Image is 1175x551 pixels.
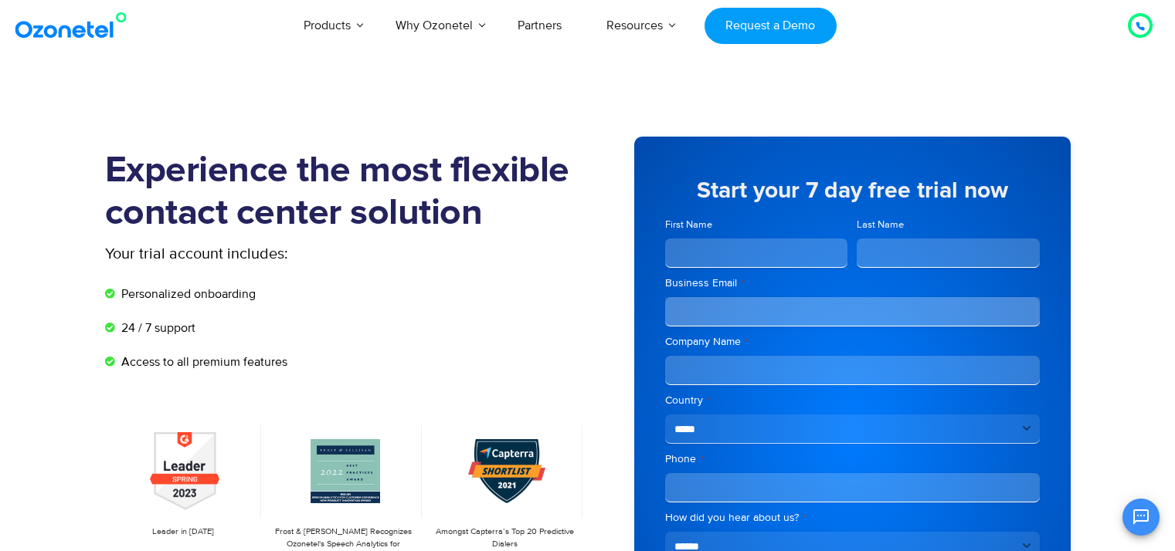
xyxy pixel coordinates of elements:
label: Business Email [665,275,1040,291]
label: Last Name [857,218,1040,232]
span: Access to all premium features [117,353,287,371]
label: How did you hear about us? [665,510,1040,526]
label: Company Name [665,334,1040,350]
p: Leader in [DATE] [113,526,253,539]
label: Phone [665,451,1040,467]
h1: Experience the most flexible contact center solution [105,150,588,235]
label: First Name [665,218,848,232]
span: Personalized onboarding [117,285,256,303]
h5: Start your 7 day free trial now [665,179,1040,202]
label: Country [665,393,1040,408]
button: Open chat [1122,499,1160,536]
p: Amongst Capterra’s Top 20 Predictive Dialers [434,526,575,551]
a: Request a Demo [705,8,837,44]
p: Your trial account includes: [105,242,472,265]
span: 24 / 7 support [117,319,195,337]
